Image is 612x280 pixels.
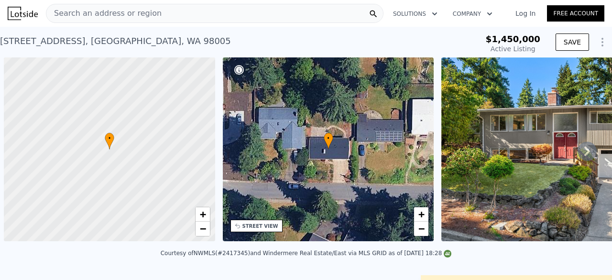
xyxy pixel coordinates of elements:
[414,222,428,236] a: Zoom out
[504,9,547,18] a: Log In
[161,250,452,257] div: Courtesy of NWMLS (#2417345) and Windermere Real Estate/East via MLS GRID as of [DATE] 18:28
[8,7,38,20] img: Lotside
[46,8,162,19] span: Search an address or region
[324,134,333,143] span: •
[105,134,114,143] span: •
[196,222,210,236] a: Zoom out
[556,34,589,51] button: SAVE
[199,208,206,220] span: +
[196,207,210,222] a: Zoom in
[418,223,425,235] span: −
[242,223,278,230] div: STREET VIEW
[491,45,535,53] span: Active Listing
[593,33,612,52] button: Show Options
[444,250,451,258] img: NWMLS Logo
[486,34,540,44] span: $1,450,000
[324,133,333,149] div: •
[445,5,500,22] button: Company
[414,207,428,222] a: Zoom in
[105,133,114,149] div: •
[418,208,425,220] span: +
[547,5,604,22] a: Free Account
[199,223,206,235] span: −
[385,5,445,22] button: Solutions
